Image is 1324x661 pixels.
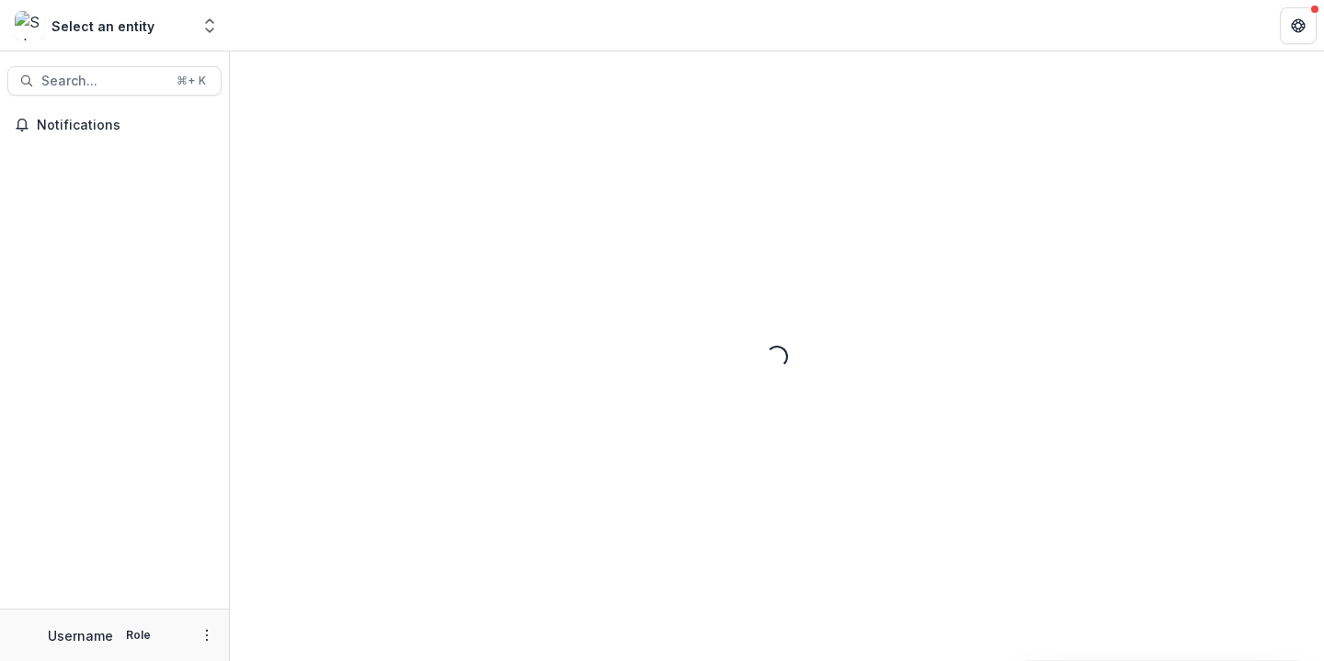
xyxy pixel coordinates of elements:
p: Username [48,626,113,645]
span: Search... [41,74,165,89]
button: Open entity switcher [197,7,223,44]
button: More [196,624,218,646]
img: Select an entity [15,11,44,40]
span: Notifications [37,118,214,133]
p: Role [120,627,156,644]
button: Get Help [1280,7,1317,44]
div: ⌘ + K [173,71,210,91]
div: Select an entity [51,17,154,36]
button: Notifications [7,110,222,140]
button: Search... [7,66,222,96]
